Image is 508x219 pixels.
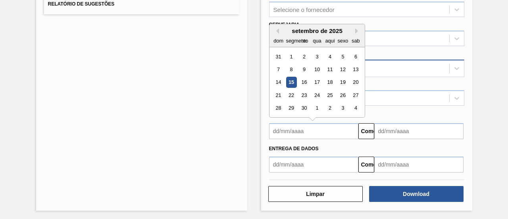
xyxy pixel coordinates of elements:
[340,79,345,85] font: 19
[374,123,464,139] input: dd/mm/aaaa
[352,38,360,44] font: sab
[354,105,357,111] font: 4
[298,90,309,101] div: Escolha terça-feira, 23 de setembro de 2025
[286,51,296,62] div: Escolha segunda-feira, 1 de setembro de 2025
[312,51,322,62] div: Escolha quarta-feira, 3 de setembro de 2025
[312,90,322,101] div: Escolha quarta-feira, 24 de setembro de 2025
[286,77,296,88] div: Escolha segunda-feira, 15 de setembro de 2025
[312,103,322,114] div: Escolha quarta-feira, 1 de outubro de 2025
[290,66,292,72] font: 8
[354,54,357,60] font: 6
[301,38,307,44] font: ter
[341,105,344,111] font: 3
[288,92,294,98] font: 22
[358,123,374,139] button: Comeu
[353,79,358,85] font: 20
[314,79,319,85] font: 17
[337,90,348,101] div: Escolha sexta-feira, 26 de setembro de 2025
[328,54,331,60] font: 4
[268,186,363,202] button: Limpar
[337,64,348,75] div: Escolha sexta-feira, 12 de setembro de 2025
[350,64,361,75] div: Escolha sábado, 13 de setembro de 2025
[340,92,345,98] font: 26
[324,64,335,75] div: Escolha quinta-feira, 11 de setembro de 2025
[48,2,115,7] font: Relatório de Sugestões
[273,38,283,44] font: dom
[358,157,374,172] button: Comeu
[361,161,380,168] font: Comeu
[353,66,358,72] font: 13
[324,77,335,88] div: Escolha quinta-feira, 18 de setembro de 2025
[324,90,335,101] div: Escolha quinta-feira, 25 de setembro de 2025
[355,28,361,34] button: Próximo mês
[301,92,307,98] font: 23
[298,64,309,75] div: Escolha terça-feira, 9 de setembro de 2025
[314,92,319,98] font: 24
[350,90,361,101] div: Escolha sábado, 27 de setembro de 2025
[275,54,281,60] font: 31
[298,103,309,114] div: Escolha terça-feira, 30 de setembro de 2025
[303,54,306,60] font: 2
[273,28,279,34] button: Mês Anterior
[301,105,307,111] font: 30
[286,90,296,101] div: Escolha segunda-feira, 22 de setembro de 2025
[288,79,294,85] font: 15
[316,105,318,111] font: 1
[272,50,362,114] div: mês 2025-09
[273,6,335,13] font: Selecione o fornecedor
[327,79,333,85] font: 18
[286,38,308,44] font: segmento
[353,92,358,98] font: 27
[303,66,306,72] font: 9
[350,77,361,88] div: Escolha sábado, 20 de setembro de 2025
[298,51,309,62] div: Escolha terça-feira, 2 de setembro de 2025
[286,64,296,75] div: Escolha segunda-feira, 8 de setembro de 2025
[328,105,331,111] font: 2
[275,79,281,85] font: 14
[273,77,284,88] div: Escolha domingo, 14 de setembro de 2025
[273,90,284,101] div: Escolha domingo, 21 de setembro de 2025
[337,38,348,44] font: sexo
[269,22,300,27] font: Cervejaria
[269,146,319,151] font: Entrega de dados
[312,77,322,88] div: Escolha quarta-feira, 17 de setembro de 2025
[290,54,292,60] font: 1
[340,66,345,72] font: 12
[403,191,429,197] font: Download
[275,92,281,98] font: 21
[314,66,319,72] font: 10
[325,38,335,44] font: aqui
[277,66,280,72] font: 7
[327,92,333,98] font: 25
[292,27,343,34] font: setembro de 2025
[269,157,358,172] input: dd/mm/aaaa
[361,128,380,134] font: Comeu
[273,103,284,114] div: Escolha domingo, 28 de setembro de 2025
[286,103,296,114] div: Escolha segunda-feira, 29 de setembro de 2025
[327,66,333,72] font: 11
[273,64,284,75] div: Escolha domingo, 7 de setembro de 2025
[324,51,335,62] div: Escolha quinta-feira, 4 de setembro de 2025
[350,103,361,114] div: Escolha sábado, 4 de outubro de 2025
[337,77,348,88] div: Escolha sexta-feira, 19 de setembro de 2025
[369,186,464,202] button: Download
[374,157,464,172] input: dd/mm/aaaa
[273,51,284,62] div: Escolha domingo, 31 de agosto de 2025
[341,54,344,60] font: 5
[316,54,318,60] font: 3
[275,105,281,111] font: 28
[337,51,348,62] div: Escolha sexta-feira, 5 de setembro de 2025
[313,38,321,44] font: qua
[337,103,348,114] div: Escolha sexta-feira, 3 de outubro de 2025
[350,51,361,62] div: Escolha sábado, 6 de setembro de 2025
[269,123,358,139] input: dd/mm/aaaa
[312,64,322,75] div: Escolha quarta-feira, 10 de setembro de 2025
[324,103,335,114] div: Escolha quinta-feira, 2 de outubro de 2025
[301,79,307,85] font: 16
[306,191,325,197] font: Limpar
[288,105,294,111] font: 29
[298,77,309,88] div: Escolha terça-feira, 16 de setembro de 2025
